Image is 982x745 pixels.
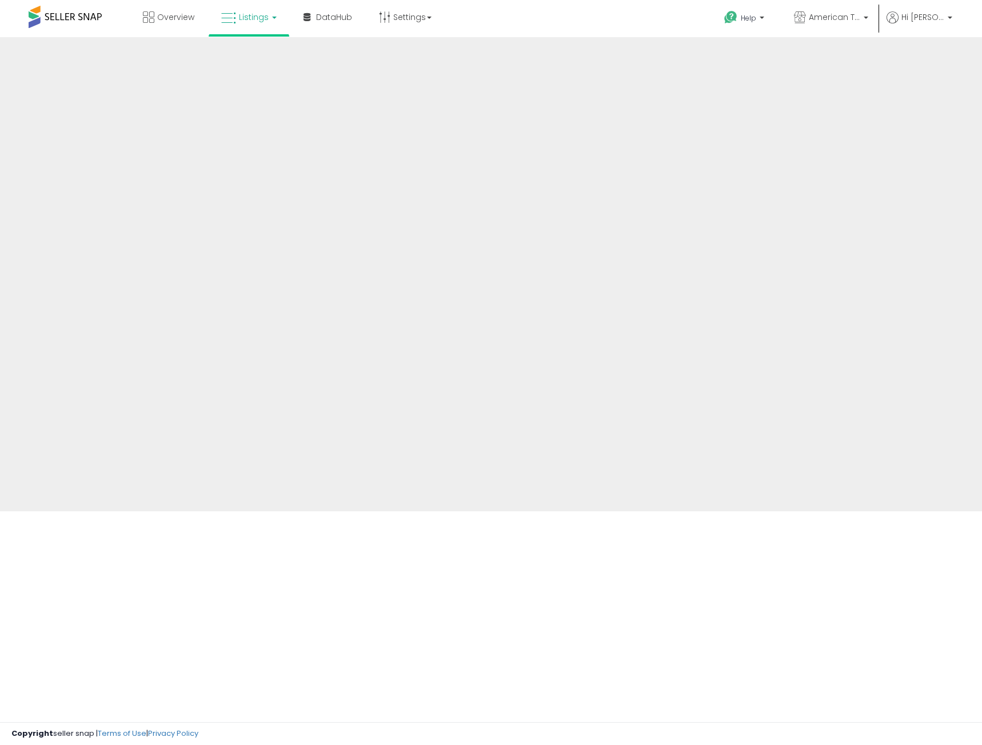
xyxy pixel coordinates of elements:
span: DataHub [316,11,352,23]
a: Help [715,2,776,37]
a: Hi [PERSON_NAME] [887,11,952,37]
span: Overview [157,11,194,23]
span: Listings [239,11,269,23]
i: Get Help [724,10,738,25]
span: Help [741,13,756,23]
span: Hi [PERSON_NAME] [901,11,944,23]
span: American Telecom Headquarters [809,11,860,23]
